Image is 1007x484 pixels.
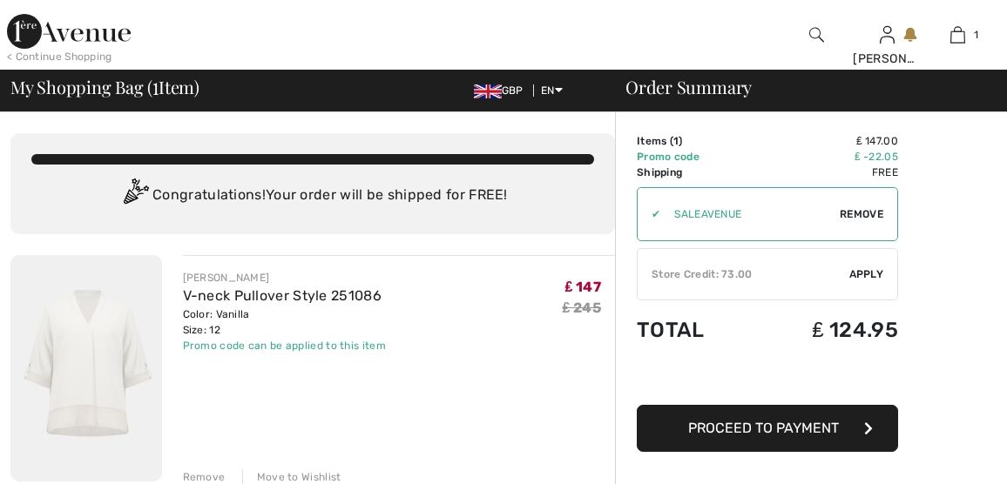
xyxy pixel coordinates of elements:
[152,74,159,97] span: 1
[565,279,601,295] span: ₤ 147
[752,165,898,180] td: Free
[563,299,601,316] s: ₤ 245
[974,27,978,43] span: 1
[541,84,563,97] span: EN
[660,188,840,240] input: Promo code
[183,270,386,286] div: [PERSON_NAME]
[7,14,131,49] img: 1ère Avenue
[880,24,895,45] img: My Info
[637,405,898,452] button: Proceed to Payment
[31,178,594,213] div: Congratulations! Your order will be shipped for FREE!
[637,360,898,399] iframe: PayPal
[688,420,839,436] span: Proceed to Payment
[10,255,162,481] img: V-neck Pullover Style 251086
[638,266,849,282] div: Store Credit: 73.00
[840,206,883,222] span: Remove
[752,133,898,149] td: ₤ 147.00
[880,26,895,43] a: Sign In
[605,78,997,96] div: Order Summary
[752,300,898,360] td: ₤ 124.95
[183,338,386,353] div: Promo code can be applied to this item
[637,149,752,165] td: Promo code
[637,165,752,180] td: Shipping
[474,84,531,97] span: GBP
[183,306,386,338] div: Color: Vanilla Size: 12
[474,84,502,98] img: UK Pound
[118,178,152,213] img: Congratulation2.svg
[849,266,884,282] span: Apply
[923,24,992,45] a: 1
[637,300,752,360] td: Total
[10,78,199,96] span: My Shopping Bag ( Item)
[950,24,965,45] img: My Bag
[638,206,660,222] div: ✔
[637,133,752,149] td: Items ( )
[853,50,922,68] div: [PERSON_NAME]
[7,49,112,64] div: < Continue Shopping
[673,135,679,147] span: 1
[752,149,898,165] td: ₤ -22.05
[183,287,382,304] a: V-neck Pullover Style 251086
[809,24,824,45] img: search the website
